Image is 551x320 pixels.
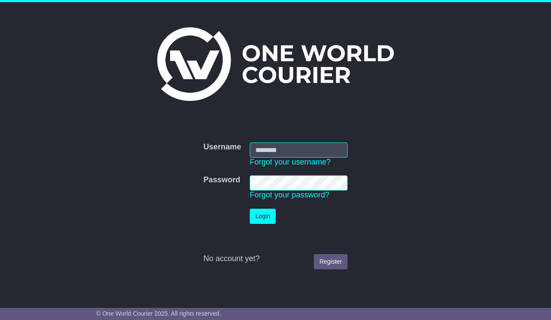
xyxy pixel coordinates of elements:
button: Login [250,209,276,224]
a: Forgot your username? [250,158,331,166]
img: One World [157,27,393,101]
label: Username [203,142,241,152]
label: Password [203,175,240,185]
a: Register [314,254,348,269]
div: No account yet? [203,254,348,264]
a: Forgot your password? [250,191,329,199]
span: © One World Courier 2025. All rights reserved. [96,310,221,317]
